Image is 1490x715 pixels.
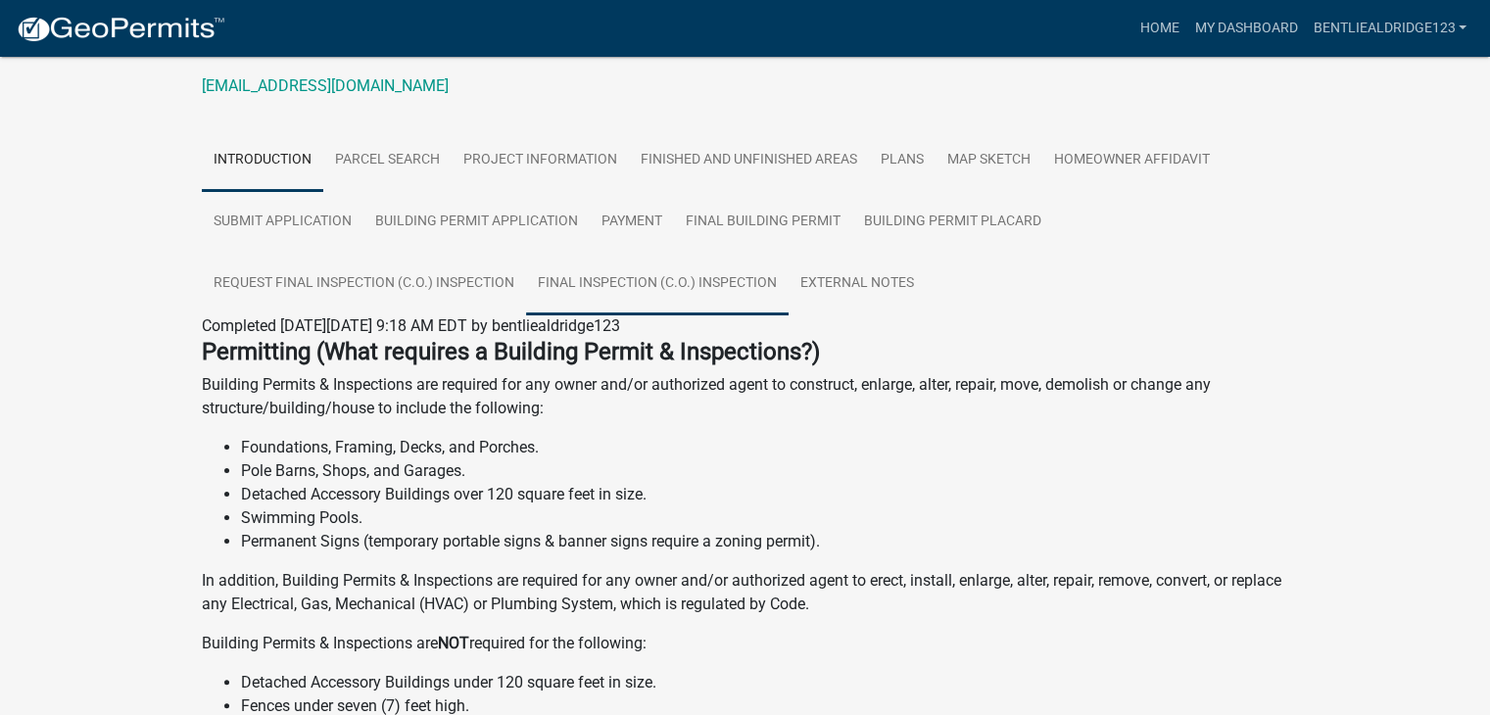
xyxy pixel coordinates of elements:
[241,459,1289,483] li: Pole Barns, Shops, and Garages.
[202,129,323,192] a: Introduction
[869,129,936,192] a: Plans
[202,338,820,365] strong: Permitting (What requires a Building Permit & Inspections?)
[202,253,526,315] a: Request Final Inspection (C.O.) Inspection
[241,436,1289,459] li: Foundations, Framing, Decks, and Porches.
[674,191,852,254] a: Final Building Permit
[202,316,620,335] span: Completed [DATE][DATE] 9:18 AM EDT by bentliealdridge123
[936,129,1042,192] a: Map Sketch
[526,253,789,315] a: Final Inspection (C.O.) Inspection
[241,483,1289,506] li: Detached Accessory Buildings over 120 square feet in size.
[202,76,449,95] a: [EMAIL_ADDRESS][DOMAIN_NAME]
[438,634,469,652] strong: NOT
[452,129,629,192] a: Project Information
[363,191,590,254] a: Building Permit Application
[590,191,674,254] a: Payment
[1131,10,1186,47] a: Home
[202,569,1289,616] p: In addition, Building Permits & Inspections are required for any owner and/or authorized agent to...
[852,191,1053,254] a: Building Permit Placard
[1305,10,1474,47] a: bentliealdridge123
[1186,10,1305,47] a: My Dashboard
[202,191,363,254] a: Submit Application
[241,506,1289,530] li: Swimming Pools.
[241,530,1289,553] li: Permanent Signs (temporary portable signs & banner signs require a zoning permit).
[323,129,452,192] a: Parcel search
[202,373,1289,420] p: Building Permits & Inspections are required for any owner and/or authorized agent to construct, e...
[1042,129,1222,192] a: Homeowner Affidavit
[202,632,1289,655] p: Building Permits & Inspections are required for the following:
[629,129,869,192] a: Finished and Unfinished Areas
[241,671,1289,694] li: Detached Accessory Buildings under 120 square feet in size.
[789,253,926,315] a: External Notes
